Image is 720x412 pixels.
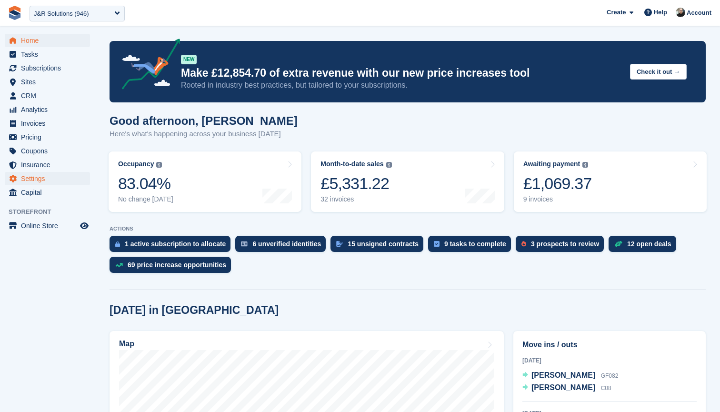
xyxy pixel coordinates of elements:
a: 9 tasks to complete [428,236,516,257]
div: Month-to-date sales [320,160,383,168]
h1: Good afternoon, [PERSON_NAME] [110,114,298,127]
a: menu [5,186,90,199]
img: verify_identity-adf6edd0f0f0b5bbfe63781bf79b02c33cf7c696d77639b501bdc392416b5a36.svg [241,241,248,247]
span: CRM [21,89,78,102]
img: icon-info-grey-7440780725fd019a000dd9b08b2336e03edf1995a4989e88bcd33f0948082b44.svg [582,162,588,168]
span: [PERSON_NAME] [531,383,595,392]
a: menu [5,34,90,47]
span: [PERSON_NAME] [531,371,595,379]
img: prospect-51fa495bee0391a8d652442698ab0144808aea92771e9ea1ae160a38d050c398.svg [521,241,526,247]
div: [DATE] [522,356,697,365]
a: menu [5,219,90,232]
div: 12 open deals [627,240,671,248]
div: 9 invoices [523,195,592,203]
div: NEW [181,55,197,64]
span: Capital [21,186,78,199]
div: 15 unsigned contracts [348,240,419,248]
a: menu [5,75,90,89]
span: Invoices [21,117,78,130]
a: menu [5,103,90,116]
span: Storefront [9,207,95,217]
div: No change [DATE] [118,195,173,203]
span: Home [21,34,78,47]
a: 1 active subscription to allocate [110,236,235,257]
a: Awaiting payment £1,069.37 9 invoices [514,151,707,212]
a: menu [5,61,90,75]
h2: Map [119,340,134,348]
span: C08 [601,385,611,392]
a: menu [5,144,90,158]
a: 6 unverified identities [235,236,330,257]
p: Rooted in industry best practices, but tailored to your subscriptions. [181,80,622,90]
div: £5,331.22 [320,174,391,193]
div: J&R Solutions (946) [34,9,89,19]
div: Awaiting payment [523,160,580,168]
span: Sites [21,75,78,89]
div: 6 unverified identities [252,240,321,248]
a: 12 open deals [609,236,681,257]
a: 69 price increase opportunities [110,257,236,278]
span: Tasks [21,48,78,61]
div: 32 invoices [320,195,391,203]
a: menu [5,158,90,171]
p: ACTIONS [110,226,706,232]
a: 15 unsigned contracts [330,236,428,257]
span: Settings [21,172,78,185]
span: GF082 [601,372,619,379]
button: Check it out → [630,64,687,80]
p: Here's what's happening across your business [DATE] [110,129,298,140]
img: active_subscription_to_allocate_icon-d502201f5373d7db506a760aba3b589e785aa758c864c3986d89f69b8ff3... [115,241,120,247]
img: deal-1b604bf984904fb50ccaf53a9ad4b4a5d6e5aea283cecdc64d6e3604feb123c2.svg [614,241,622,247]
img: price-adjustments-announcement-icon-8257ccfd72463d97f412b2fc003d46551f7dbcb40ab6d574587a9cd5c0d94... [114,39,180,93]
span: Create [607,8,626,17]
p: Make £12,854.70 of extra revenue with our new price increases tool [181,66,622,80]
span: Analytics [21,103,78,116]
a: menu [5,89,90,102]
h2: Move ins / outs [522,339,697,351]
span: Pricing [21,131,78,144]
a: Month-to-date sales £5,331.22 32 invoices [311,151,504,212]
span: Help [654,8,667,17]
a: Preview store [79,220,90,231]
a: menu [5,117,90,130]
img: contract_signature_icon-13c848040528278c33f63329250d36e43548de30e8caae1d1a13099fd9432cc5.svg [336,241,343,247]
span: Subscriptions [21,61,78,75]
img: price_increase_opportunities-93ffe204e8149a01c8c9dc8f82e8f89637d9d84a8eef4429ea346261dce0b2c0.svg [115,263,123,267]
span: Online Store [21,219,78,232]
div: 9 tasks to complete [444,240,506,248]
span: Insurance [21,158,78,171]
img: icon-info-grey-7440780725fd019a000dd9b08b2336e03edf1995a4989e88bcd33f0948082b44.svg [156,162,162,168]
span: Account [687,8,711,18]
img: Tom Huddleston [676,8,685,17]
a: [PERSON_NAME] GF082 [522,370,618,382]
a: menu [5,48,90,61]
img: icon-info-grey-7440780725fd019a000dd9b08b2336e03edf1995a4989e88bcd33f0948082b44.svg [386,162,392,168]
div: £1,069.37 [523,174,592,193]
h2: [DATE] in [GEOGRAPHIC_DATA] [110,304,279,317]
span: Coupons [21,144,78,158]
a: 3 prospects to review [516,236,609,257]
div: 3 prospects to review [531,240,599,248]
div: 69 price increase opportunities [128,261,226,269]
a: Occupancy 83.04% No change [DATE] [109,151,301,212]
div: 83.04% [118,174,173,193]
a: menu [5,172,90,185]
div: 1 active subscription to allocate [125,240,226,248]
a: [PERSON_NAME] C08 [522,382,611,394]
a: menu [5,131,90,144]
div: Occupancy [118,160,154,168]
img: stora-icon-8386f47178a22dfd0bd8f6a31ec36ba5ce8667c1dd55bd0f319d3a0aa187defe.svg [8,6,22,20]
img: task-75834270c22a3079a89374b754ae025e5fb1db73e45f91037f5363f120a921f8.svg [434,241,440,247]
